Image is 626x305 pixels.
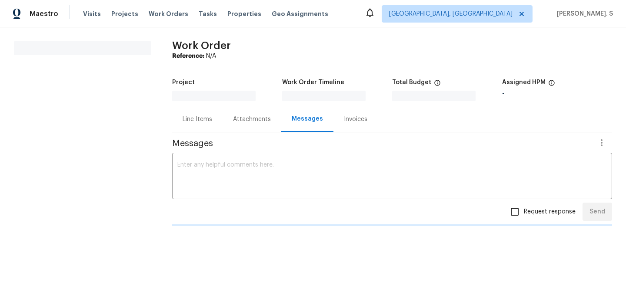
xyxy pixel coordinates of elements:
[389,10,513,18] span: [GEOGRAPHIC_DATA], [GEOGRAPHIC_DATA]
[272,10,328,18] span: Geo Assignments
[30,10,58,18] span: Maestro
[149,10,188,18] span: Work Orders
[434,79,441,91] span: The total cost of line items that have been proposed by Opendoor. This sum includes line items th...
[83,10,101,18] span: Visits
[502,79,546,85] h5: Assigned HPM
[233,115,271,124] div: Attachments
[344,115,367,124] div: Invoices
[172,139,591,148] span: Messages
[199,11,217,17] span: Tasks
[392,79,431,85] h5: Total Budget
[553,10,613,18] span: [PERSON_NAME]. S
[111,10,138,18] span: Projects
[172,53,204,59] b: Reference:
[292,115,323,123] div: Messages
[172,52,612,60] div: N/A
[227,10,261,18] span: Properties
[172,79,195,85] h5: Project
[524,207,576,216] span: Request response
[502,91,612,97] div: -
[548,79,555,91] span: The hpm assigned to this work order.
[172,40,231,51] span: Work Order
[282,79,344,85] h5: Work Order Timeline
[183,115,212,124] div: Line Items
